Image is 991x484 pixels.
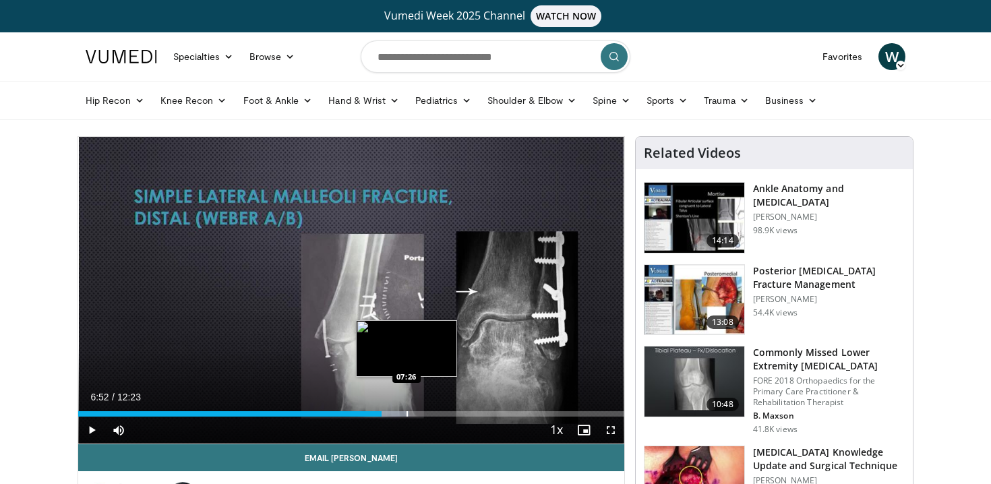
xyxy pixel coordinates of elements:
p: FORE 2018 Orthopaedics for the Primary Care Practitioner & Rehabilitation Therapist [753,375,905,408]
img: 50e07c4d-707f-48cd-824d-a6044cd0d074.150x105_q85_crop-smart_upscale.jpg [644,265,744,335]
p: B. Maxson [753,411,905,421]
p: 54.4K views [753,307,798,318]
a: Foot & Ankle [235,87,321,114]
button: Play [78,417,105,444]
img: d079e22e-f623-40f6-8657-94e85635e1da.150x105_q85_crop-smart_upscale.jpg [644,183,744,253]
h3: Posterior [MEDICAL_DATA] Fracture Management [753,264,905,291]
a: Business [757,87,826,114]
a: Spine [584,87,638,114]
span: 14:14 [707,234,739,247]
div: Progress Bar [78,411,624,417]
a: Email [PERSON_NAME] [78,444,624,471]
img: image.jpeg [356,320,457,377]
img: 4aa379b6-386c-4fb5-93ee-de5617843a87.150x105_q85_crop-smart_upscale.jpg [644,346,744,417]
a: Pediatrics [407,87,479,114]
a: Specialties [165,43,241,70]
button: Mute [105,417,132,444]
span: 12:23 [117,392,141,402]
p: 41.8K views [753,424,798,435]
span: 13:08 [707,315,739,329]
a: Favorites [814,43,870,70]
span: 6:52 [90,392,109,402]
span: 10:48 [707,398,739,411]
a: Browse [241,43,303,70]
a: 13:08 Posterior [MEDICAL_DATA] Fracture Management [PERSON_NAME] 54.4K views [644,264,905,336]
h4: Related Videos [644,145,741,161]
a: W [878,43,905,70]
button: Fullscreen [597,417,624,444]
button: Playback Rate [543,417,570,444]
span: / [112,392,115,402]
a: Knee Recon [152,87,235,114]
video-js: Video Player [78,137,624,444]
h3: [MEDICAL_DATA] Knowledge Update and Surgical Technique [753,446,905,473]
span: WATCH NOW [531,5,602,27]
button: Enable picture-in-picture mode [570,417,597,444]
a: Sports [638,87,696,114]
p: 98.9K views [753,225,798,236]
h3: Commonly Missed Lower Extremity [MEDICAL_DATA] [753,346,905,373]
a: Trauma [696,87,757,114]
p: [PERSON_NAME] [753,294,905,305]
input: Search topics, interventions [361,40,630,73]
h3: Ankle Anatomy and [MEDICAL_DATA] [753,182,905,209]
a: Hand & Wrist [320,87,407,114]
a: 10:48 Commonly Missed Lower Extremity [MEDICAL_DATA] FORE 2018 Orthopaedics for the Primary Care ... [644,346,905,435]
a: Hip Recon [78,87,152,114]
a: Shoulder & Elbow [479,87,584,114]
img: VuMedi Logo [86,50,157,63]
a: Vumedi Week 2025 ChannelWATCH NOW [88,5,903,27]
p: [PERSON_NAME] [753,212,905,222]
a: 14:14 Ankle Anatomy and [MEDICAL_DATA] [PERSON_NAME] 98.9K views [644,182,905,253]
